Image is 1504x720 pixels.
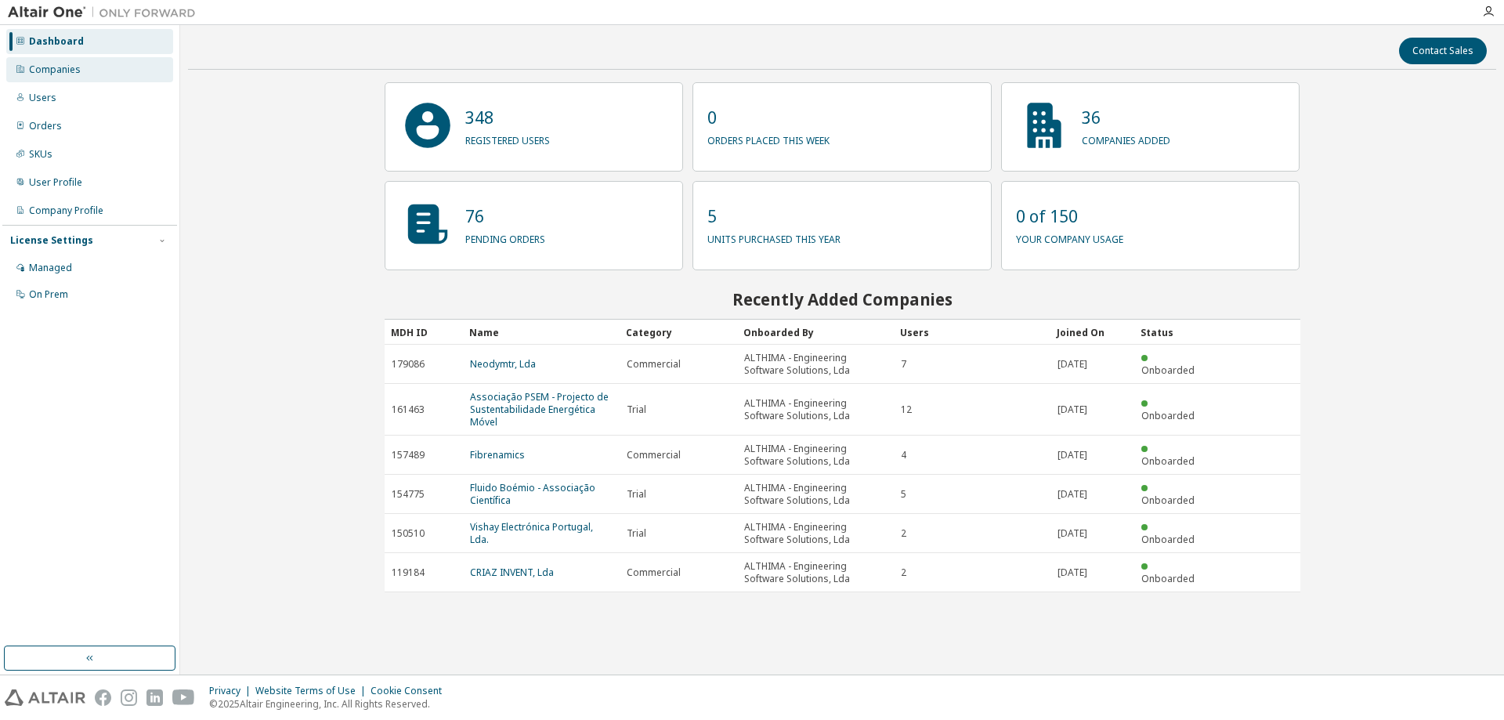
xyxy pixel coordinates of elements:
[744,397,887,422] span: ALTHIMA - Engineering Software Solutions, Lda
[10,234,93,247] div: License Settings
[465,106,550,129] p: 348
[1082,129,1170,147] p: companies added
[627,566,681,579] span: Commercial
[371,685,451,697] div: Cookie Consent
[392,488,425,501] span: 154775
[29,92,56,104] div: Users
[1399,38,1487,64] button: Contact Sales
[209,697,451,711] p: © 2025 Altair Engineering, Inc. All Rights Reserved.
[470,448,525,461] a: Fibrenamics
[392,527,425,540] span: 150510
[392,358,425,371] span: 179086
[172,689,195,706] img: youtube.svg
[255,685,371,697] div: Website Terms of Use
[146,689,163,706] img: linkedin.svg
[1141,454,1195,468] span: Onboarded
[29,120,62,132] div: Orders
[743,320,888,345] div: Onboarded By
[744,482,887,507] span: ALTHIMA - Engineering Software Solutions, Lda
[470,390,609,429] a: Associação PSEM - Projecto de Sustentabilidade Energética Móvel
[29,176,82,189] div: User Profile
[744,560,887,585] span: ALTHIMA - Engineering Software Solutions, Lda
[391,320,457,345] div: MDH ID
[627,488,646,501] span: Trial
[1057,527,1087,540] span: [DATE]
[744,521,887,546] span: ALTHIMA - Engineering Software Solutions, Lda
[121,689,137,706] img: instagram.svg
[1016,204,1123,228] p: 0 of 150
[95,689,111,706] img: facebook.svg
[1057,449,1087,461] span: [DATE]
[470,481,595,507] a: Fluido Boémio - Associação Científica
[1057,488,1087,501] span: [DATE]
[470,566,554,579] a: CRIAZ INVENT, Lda
[901,566,906,579] span: 2
[29,35,84,48] div: Dashboard
[209,685,255,697] div: Privacy
[627,403,646,416] span: Trial
[1057,566,1087,579] span: [DATE]
[465,129,550,147] p: registered users
[1141,533,1195,546] span: Onboarded
[385,289,1300,309] h2: Recently Added Companies
[465,204,545,228] p: 76
[900,320,1044,345] div: Users
[1057,358,1087,371] span: [DATE]
[1141,320,1206,345] div: Status
[744,352,887,377] span: ALTHIMA - Engineering Software Solutions, Lda
[392,566,425,579] span: 119184
[5,689,85,706] img: altair_logo.svg
[8,5,204,20] img: Altair One
[1141,364,1195,377] span: Onboarded
[29,262,72,274] div: Managed
[744,443,887,468] span: ALTHIMA - Engineering Software Solutions, Lda
[1057,320,1128,345] div: Joined On
[29,148,52,161] div: SKUs
[707,204,841,228] p: 5
[469,320,613,345] div: Name
[1141,572,1195,585] span: Onboarded
[29,63,81,76] div: Companies
[1082,106,1170,129] p: 36
[29,288,68,301] div: On Prem
[707,106,830,129] p: 0
[901,358,906,371] span: 7
[626,320,731,345] div: Category
[392,403,425,416] span: 161463
[392,449,425,461] span: 157489
[470,520,593,546] a: Vishay Electrónica Portugal, Lda.
[901,403,912,416] span: 12
[901,527,906,540] span: 2
[1057,403,1087,416] span: [DATE]
[29,204,103,217] div: Company Profile
[1141,494,1195,507] span: Onboarded
[707,228,841,246] p: units purchased this year
[1016,228,1123,246] p: your company usage
[707,129,830,147] p: orders placed this week
[1141,409,1195,422] span: Onboarded
[627,449,681,461] span: Commercial
[627,358,681,371] span: Commercial
[627,527,646,540] span: Trial
[465,228,545,246] p: pending orders
[470,357,536,371] a: Neodymtr, Lda
[901,449,906,461] span: 4
[901,488,906,501] span: 5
